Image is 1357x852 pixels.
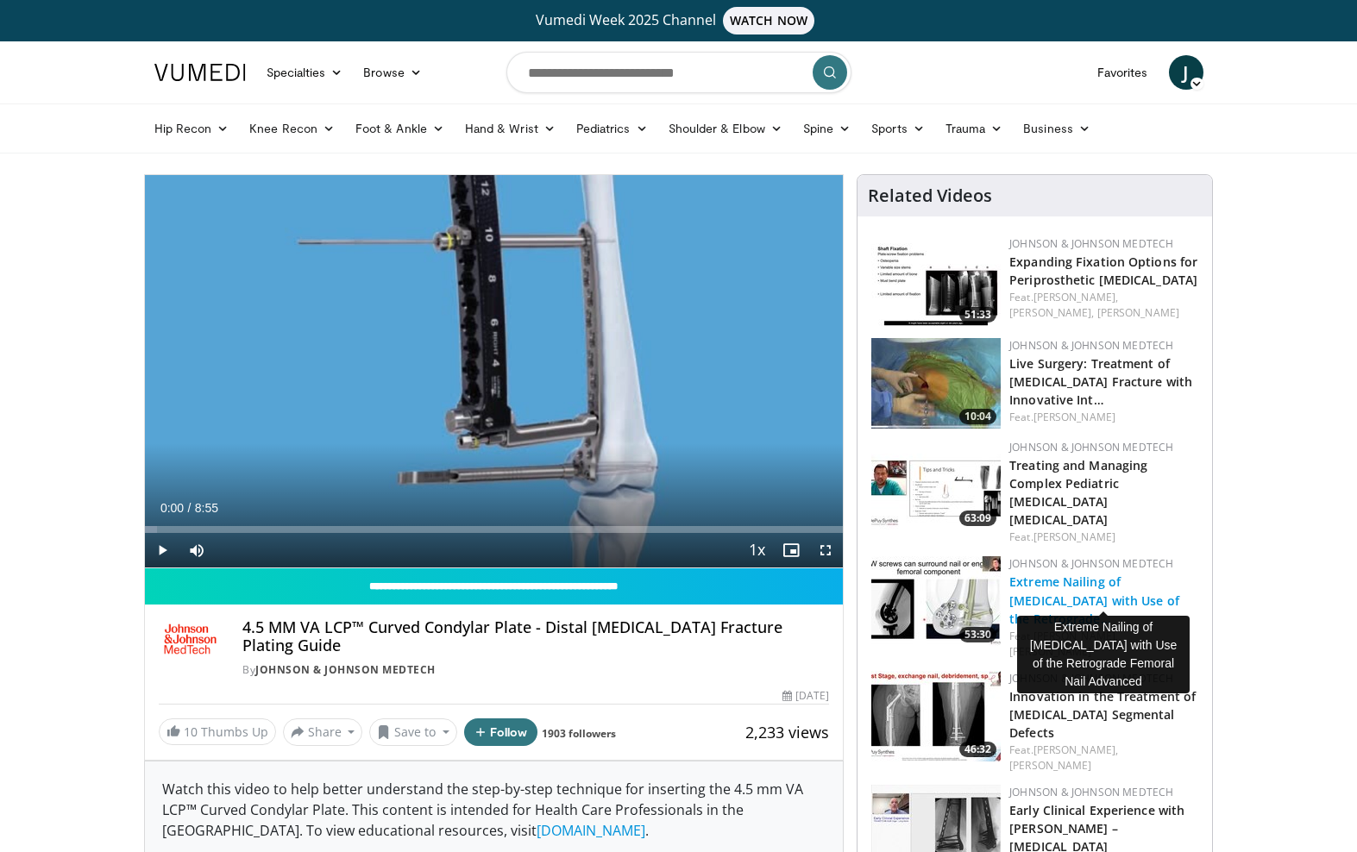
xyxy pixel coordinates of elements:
img: 70d3341c-7180-4ac6-a1fb-92ff90186a6e.150x105_q85_crop-smart_upscale.jpg [871,556,1001,647]
button: Playback Rate [739,533,774,567]
button: Mute [179,533,214,567]
a: Johnson & Johnson MedTech [1009,236,1173,251]
a: Johnson & Johnson MedTech [1009,785,1173,799]
button: Share [283,718,363,746]
a: Vumedi Week 2025 ChannelWATCH NOW [157,7,1201,34]
button: Enable picture-in-picture mode [774,533,808,567]
span: 51:33 [959,307,996,323]
a: [PERSON_NAME] [1033,410,1115,424]
h4: 4.5 MM VA LCP™ Curved Condylar Plate - Distal [MEDICAL_DATA] Fracture Plating Guide [242,618,829,655]
a: Johnson & Johnson MedTech [1009,556,1173,571]
span: WATCH NOW [723,7,814,34]
a: [PERSON_NAME], [1009,305,1094,320]
span: 0:00 [160,501,184,515]
span: 53:30 [959,627,996,642]
div: Extreme Nailing of [MEDICAL_DATA] with Use of the Retrograde Femoral Nail Advanced [1017,616,1190,693]
a: 63:09 [871,440,1001,530]
a: 10 Thumbs Up [159,718,276,745]
a: [PERSON_NAME], [1033,290,1118,304]
a: Spine [793,111,861,146]
a: Live Surgery: Treatment of [MEDICAL_DATA] Fracture with Innovative Int… [1009,355,1192,408]
a: Johnson & Johnson MedTech [255,662,436,677]
div: Feat. [1009,742,1198,774]
a: Extreme Nailing of [MEDICAL_DATA] with Use of the Retrograde… [1009,573,1179,626]
a: Trauma [935,111,1014,146]
a: 46:32 [871,671,1001,761]
img: 5c558fcc-bb29-40aa-b2b8-f6856a840f06.150x105_q85_crop-smart_upscale.jpg [871,440,1001,530]
button: Play [145,533,179,567]
a: Expanding Fixation Options for Periprosthetic [MEDICAL_DATA] [1009,254,1197,288]
button: Save to [369,718,457,746]
a: Johnson & Johnson MedTech [1009,671,1173,686]
a: Specialties [256,55,354,90]
a: Johnson & Johnson MedTech [1009,440,1173,454]
img: 14766df3-efa5-4166-8dc0-95244dab913c.150x105_q85_crop-smart_upscale.jpg [871,338,1001,429]
a: [PERSON_NAME] [1009,644,1091,659]
a: [PERSON_NAME] [1009,758,1091,773]
a: [PERSON_NAME], [1033,742,1118,757]
a: Business [1013,111,1101,146]
a: Pediatrics [566,111,658,146]
a: 10:04 [871,338,1001,429]
div: Progress Bar [145,526,844,533]
a: Shoulder & Elbow [658,111,793,146]
a: Browse [353,55,432,90]
div: [DATE] [782,688,829,704]
img: 7ec2d18e-f0b9-4258-820e-7cca934779dc.150x105_q85_crop-smart_upscale.jpg [871,236,1001,327]
span: 8:55 [195,501,218,515]
span: / [188,501,192,515]
a: Knee Recon [239,111,345,146]
a: 51:33 [871,236,1001,327]
button: Fullscreen [808,533,843,567]
img: VuMedi Logo [154,64,246,81]
h4: Related Videos [868,185,992,206]
img: Johnson & Johnson MedTech [159,618,223,660]
div: Feat. [1009,290,1198,321]
video-js: Video Player [145,175,844,568]
a: Favorites [1087,55,1159,90]
span: 2,233 views [745,722,829,742]
span: 46:32 [959,742,996,757]
a: Foot & Ankle [345,111,455,146]
button: Follow [464,718,538,746]
a: Hip Recon [144,111,240,146]
a: Johnson & Johnson MedTech [1009,338,1173,353]
img: 680417f9-8db9-4d12-83e7-1cce226b0ea9.150x105_q85_crop-smart_upscale.jpg [871,671,1001,761]
span: 10 [184,724,198,740]
a: [PERSON_NAME] [1033,529,1115,544]
a: Sports [861,111,935,146]
a: J [1169,55,1203,90]
a: 1903 followers [542,726,616,741]
div: Feat. [1009,529,1198,545]
span: 10:04 [959,409,996,424]
span: 63:09 [959,511,996,526]
a: Hand & Wrist [455,111,566,146]
a: 53:30 [871,556,1001,647]
div: Feat. [1009,410,1198,425]
a: [PERSON_NAME] [1097,305,1179,320]
div: By [242,662,829,678]
a: Innovation in the Treatment of [MEDICAL_DATA] Segmental Defects [1009,688,1196,741]
a: [DOMAIN_NAME] [537,821,645,840]
a: Treating and Managing Complex Pediatric [MEDICAL_DATA] [MEDICAL_DATA] [1009,457,1147,528]
div: Feat. [1009,629,1198,660]
input: Search topics, interventions [506,52,851,93]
